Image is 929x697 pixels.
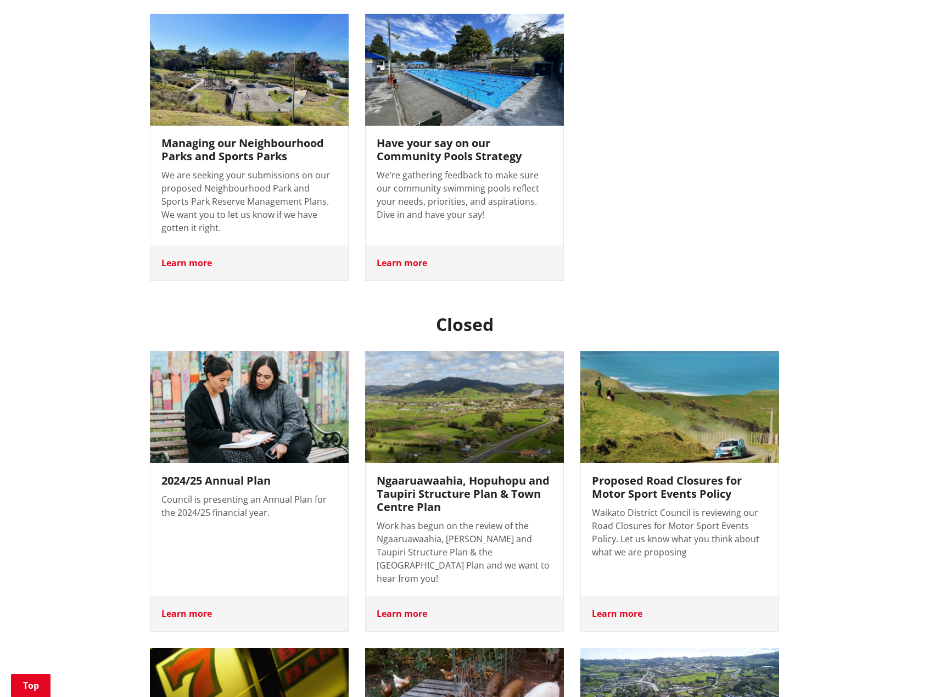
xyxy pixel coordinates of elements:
a: Proposed Road Closures for Motor Sport Events Policy Waikato District Council is reviewing our Ro... [580,351,779,632]
img: Town centre plans [360,348,569,466]
iframe: Messenger Launcher [878,651,918,690]
h3: Have your say on our Community Pools Strategy [377,137,552,163]
p: Waikato District Council is reviewing our Road Closures for Motor Sport Events Policy. Let us kno... [592,506,768,559]
div: Learn more [366,245,563,280]
div: Learn more [150,596,348,631]
p: We are seeking your submissions on our proposed Neighbourhood Park and Sports Park Reserve Manage... [161,168,337,234]
h3: 2024/25 Annual Plan [161,474,337,487]
img: Community Pools - Photo [365,14,564,126]
a: Town centre plan Ngaaruawaahia, Hopuhopu and Taupiri Structure Plan & Town Centre Plan Work has b... [365,351,564,632]
div: Learn more [366,596,563,631]
img: Neighbourhood and Sports Park RMP Photo [150,14,349,126]
h2: Closed [150,314,779,335]
img: ANNUAL PLAN 2024 [150,351,349,463]
img: driving [580,351,779,463]
p: We’re gathering feedback to make sure our community swimming pools reflect your needs, priorities... [377,168,552,221]
a: Have your say on our Community Pools Strategy We’re gathering feedback to make sure our community... [365,14,564,281]
a: 2024/25 Annual Plan Council is presenting an Annual Plan for the 2024/25 financial year. Learn more [150,351,349,632]
h3: Ngaaruawaahia, Hopuhopu and Taupiri Structure Plan & Town Centre Plan [377,474,552,514]
a: Managing our Neighbourhood Parks and Sports Parks We are seeking your submissions on our proposed... [150,14,349,281]
p: Work has begun on the review of the Ngaaruawaahia, [PERSON_NAME] and Taupiri Structure Plan & the... [377,519,552,585]
a: Top [11,674,51,697]
div: Learn more [150,245,348,280]
div: Learn more [581,596,779,631]
p: Council is presenting an Annual Plan for the 2024/25 financial year. [161,493,337,519]
h3: Managing our Neighbourhood Parks and Sports Parks [161,137,337,163]
h3: Proposed Road Closures for Motor Sport Events Policy [592,474,768,501]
